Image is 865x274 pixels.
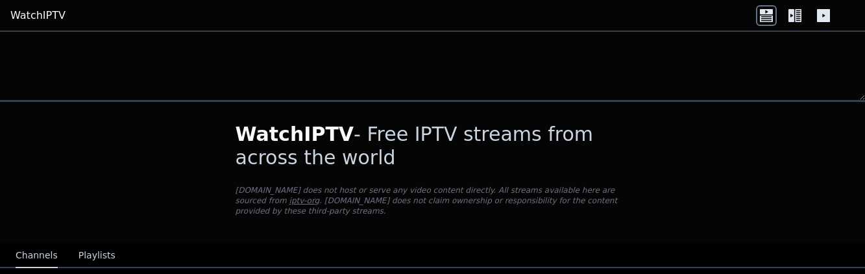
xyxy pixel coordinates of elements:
[289,196,320,205] a: iptv-org
[79,243,116,268] button: Playlists
[16,243,58,268] button: Channels
[10,8,66,23] a: WatchIPTV
[236,123,354,145] span: WatchIPTV
[236,123,630,169] h1: - Free IPTV streams from across the world
[236,185,630,216] p: [DOMAIN_NAME] does not host or serve any video content directly. All streams available here are s...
